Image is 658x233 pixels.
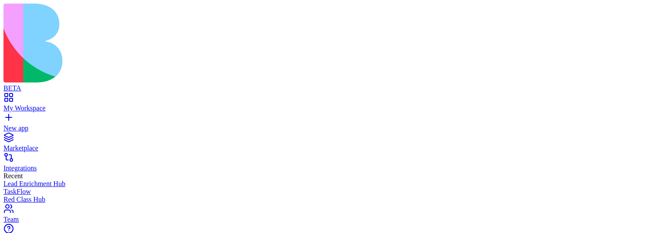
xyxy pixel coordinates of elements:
[3,104,655,112] div: My Workspace
[3,180,655,188] a: Lead Enrichment Hub
[3,116,655,132] a: New app
[3,164,655,172] div: Integrations
[3,144,655,152] div: Marketplace
[3,196,655,203] a: Red Class Hub
[3,84,655,92] div: BETA
[3,3,353,83] img: logo
[3,172,23,180] span: Recent
[3,188,655,196] a: TaskFlow
[3,97,655,112] a: My Workspace
[3,124,655,132] div: New app
[3,208,655,223] a: Team
[3,156,655,172] a: Integrations
[3,216,655,223] div: Team
[3,77,655,92] a: BETA
[3,136,655,152] a: Marketplace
